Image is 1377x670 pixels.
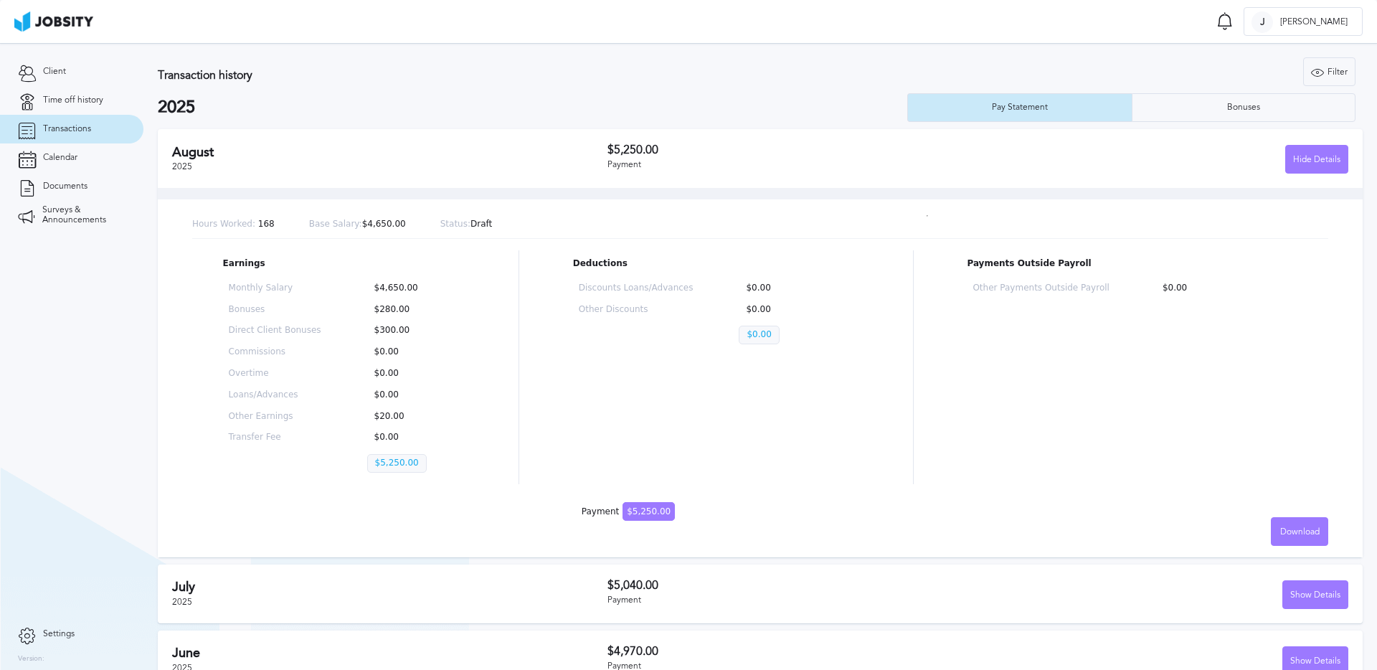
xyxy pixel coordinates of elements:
[1286,146,1348,174] div: Hide Details
[607,143,978,156] h3: $5,250.00
[42,205,126,225] span: Surveys & Announcements
[367,283,460,293] p: $4,650.00
[907,93,1132,122] button: Pay Statement
[367,369,460,379] p: $0.00
[367,326,460,336] p: $300.00
[440,220,493,230] p: Draft
[43,181,87,192] span: Documents
[1220,103,1267,113] div: Bonuses
[440,219,470,229] span: Status:
[367,412,460,422] p: $20.00
[43,95,103,105] span: Time off history
[739,326,779,344] p: $0.00
[223,259,465,269] p: Earnings
[158,98,907,118] h2: 2025
[172,580,607,595] h2: July
[1304,58,1355,87] div: Filter
[43,67,66,77] span: Client
[579,305,694,315] p: Other Discounts
[1283,581,1348,610] div: Show Details
[623,502,675,521] span: $5,250.00
[607,595,978,605] div: Payment
[1303,57,1355,86] button: Filter
[229,433,321,443] p: Transfer Fee
[579,283,694,293] p: Discounts Loans/Advances
[367,347,460,357] p: $0.00
[309,219,362,229] span: Base Salary:
[229,283,321,293] p: Monthly Salary
[192,219,255,229] span: Hours Worked:
[14,11,93,32] img: ab4bad089aa723f57921c736e9817d99.png
[18,655,44,664] label: Version:
[229,390,321,400] p: Loans/Advances
[1155,283,1292,293] p: $0.00
[607,579,978,592] h3: $5,040.00
[1132,93,1356,122] button: Bonuses
[739,305,853,315] p: $0.00
[582,507,675,517] div: Payment
[229,347,321,357] p: Commissions
[43,153,77,163] span: Calendar
[607,645,978,658] h3: $4,970.00
[229,412,321,422] p: Other Earnings
[43,629,75,639] span: Settings
[309,220,406,230] p: $4,650.00
[973,283,1109,293] p: Other Payments Outside Payroll
[367,390,460,400] p: $0.00
[367,433,460,443] p: $0.00
[1273,17,1355,27] span: [PERSON_NAME]
[229,326,321,336] p: Direct Client Bonuses
[367,305,460,315] p: $280.00
[229,369,321,379] p: Overtime
[172,161,192,171] span: 2025
[367,454,427,473] p: $5,250.00
[172,597,192,607] span: 2025
[1282,580,1348,609] button: Show Details
[1280,527,1320,537] span: Download
[985,103,1055,113] div: Pay Statement
[43,124,91,134] span: Transactions
[739,283,853,293] p: $0.00
[172,145,607,160] h2: August
[573,259,859,269] p: Deductions
[607,160,978,170] div: Payment
[1285,145,1348,174] button: Hide Details
[229,305,321,315] p: Bonuses
[1271,517,1328,546] button: Download
[1244,7,1363,36] button: J[PERSON_NAME]
[967,259,1297,269] p: Payments Outside Payroll
[192,220,275,230] p: 168
[172,646,607,661] h2: June
[158,69,813,82] h3: Transaction history
[1251,11,1273,33] div: J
